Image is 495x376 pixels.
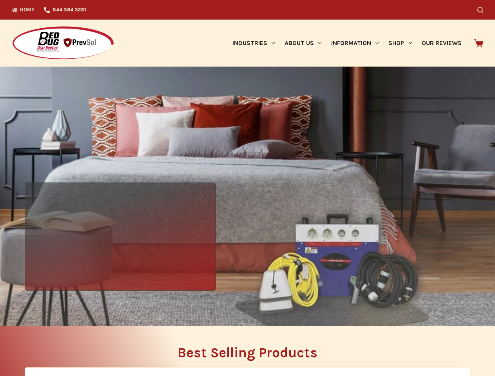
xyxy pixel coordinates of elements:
[326,20,384,67] a: Information
[279,20,326,67] a: About Us
[227,20,279,67] a: Industries
[25,346,470,360] h2: Best Selling Products
[384,20,417,67] a: Shop
[477,7,483,13] button: Search
[417,20,466,67] a: Our Reviews
[227,20,466,67] nav: Primary
[12,26,114,61] img: Prevsol/Bed Bug Heat Doctor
